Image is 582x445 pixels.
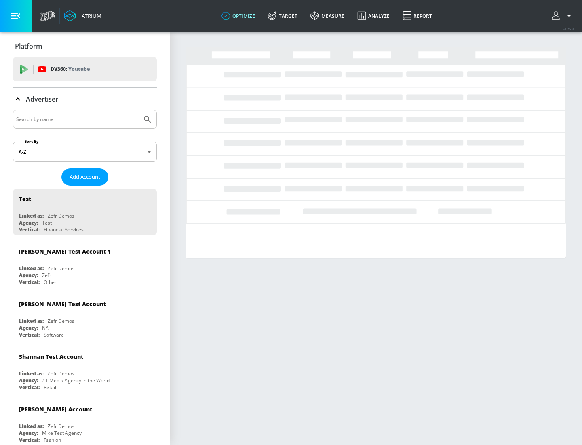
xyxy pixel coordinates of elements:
[19,248,111,255] div: [PERSON_NAME] Test Account 1
[48,265,74,272] div: Zefr Demos
[13,189,157,235] div: TestLinked as:Zefr DemosAgency:TestVertical:Financial Services
[13,242,157,288] div: [PERSON_NAME] Test Account 1Linked as:Zefr DemosAgency:ZefrVertical:Other
[23,139,40,144] label: Sort By
[19,318,44,324] div: Linked as:
[19,219,38,226] div: Agency:
[48,212,74,219] div: Zefr Demos
[13,294,157,340] div: [PERSON_NAME] Test AccountLinked as:Zefr DemosAgency:NAVertical:Software
[351,1,396,30] a: Analyze
[13,347,157,393] div: Shannan Test AccountLinked as:Zefr DemosAgency:#1 Media Agency in the WorldVertical:Retail
[42,324,49,331] div: NA
[19,370,44,377] div: Linked as:
[48,370,74,377] div: Zefr Demos
[64,10,101,22] a: Atrium
[13,88,157,110] div: Advertiser
[68,65,90,73] p: Youtube
[19,300,106,308] div: [PERSON_NAME] Test Account
[42,272,51,279] div: Zefr
[19,331,40,338] div: Vertical:
[51,65,90,74] p: DV360:
[61,168,108,186] button: Add Account
[19,423,44,430] div: Linked as:
[19,265,44,272] div: Linked as:
[261,1,304,30] a: Target
[19,226,40,233] div: Vertical:
[48,423,74,430] div: Zefr Demos
[42,430,82,437] div: Mike Test Agency
[19,195,31,203] div: Test
[19,212,44,219] div: Linked as:
[215,1,261,30] a: optimize
[19,405,92,413] div: [PERSON_NAME] Account
[19,272,38,279] div: Agency:
[26,95,58,104] p: Advertiser
[44,279,57,286] div: Other
[19,377,38,384] div: Agency:
[304,1,351,30] a: measure
[19,384,40,391] div: Vertical:
[15,42,42,51] p: Platform
[16,114,139,125] input: Search by name
[19,430,38,437] div: Agency:
[19,353,83,360] div: Shannan Test Account
[19,324,38,331] div: Agency:
[44,331,64,338] div: Software
[44,437,61,443] div: Fashion
[44,384,56,391] div: Retail
[563,27,574,31] span: v 4.25.4
[13,35,157,57] div: Platform
[42,219,52,226] div: Test
[44,226,84,233] div: Financial Services
[19,279,40,286] div: Vertical:
[42,377,110,384] div: #1 Media Agency in the World
[19,437,40,443] div: Vertical:
[13,142,157,162] div: A-Z
[78,12,101,19] div: Atrium
[48,318,74,324] div: Zefr Demos
[13,57,157,81] div: DV360: Youtube
[70,172,100,182] span: Add Account
[396,1,439,30] a: Report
